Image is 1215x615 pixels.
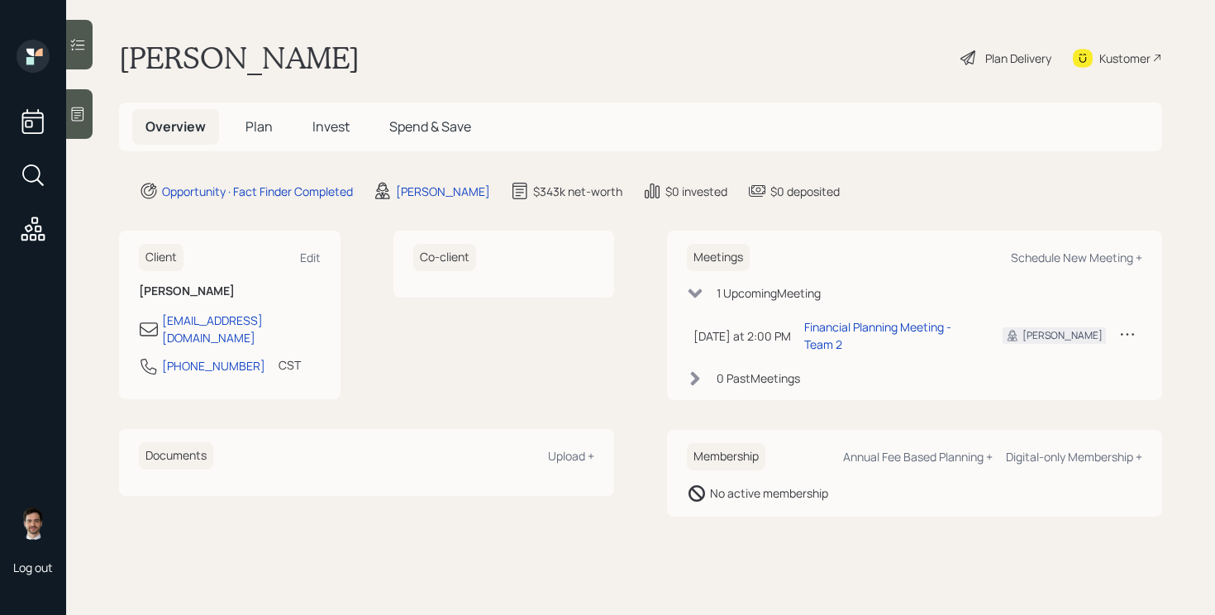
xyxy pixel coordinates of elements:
div: Upload + [548,448,594,464]
div: Opportunity · Fact Finder Completed [162,183,353,200]
div: Log out [13,560,53,575]
div: [EMAIL_ADDRESS][DOMAIN_NAME] [162,312,321,346]
div: [PERSON_NAME] [1022,328,1103,343]
div: 0 Past Meeting s [717,369,800,387]
div: 1 Upcoming Meeting [717,284,821,302]
div: $0 deposited [770,183,840,200]
div: Kustomer [1099,50,1151,67]
div: $0 invested [665,183,727,200]
span: Overview [145,117,206,136]
span: Plan [245,117,273,136]
div: Plan Delivery [985,50,1051,67]
div: Schedule New Meeting + [1011,250,1142,265]
div: Annual Fee Based Planning + [843,449,993,465]
h6: Meetings [687,244,750,271]
div: [DATE] at 2:00 PM [693,327,791,345]
div: $343k net-worth [533,183,622,200]
div: Edit [300,250,321,265]
h1: [PERSON_NAME] [119,40,360,76]
img: jonah-coleman-headshot.png [17,507,50,540]
h6: Client [139,244,183,271]
span: Spend & Save [389,117,471,136]
div: No active membership [710,484,828,502]
span: Invest [312,117,350,136]
h6: Co-client [413,244,476,271]
h6: Membership [687,443,765,470]
h6: [PERSON_NAME] [139,284,321,298]
div: [PHONE_NUMBER] [162,357,265,374]
div: Digital-only Membership + [1006,449,1142,465]
div: CST [279,356,301,374]
h6: Documents [139,442,213,470]
div: Financial Planning Meeting - Team 2 [804,318,976,353]
div: [PERSON_NAME] [396,183,490,200]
